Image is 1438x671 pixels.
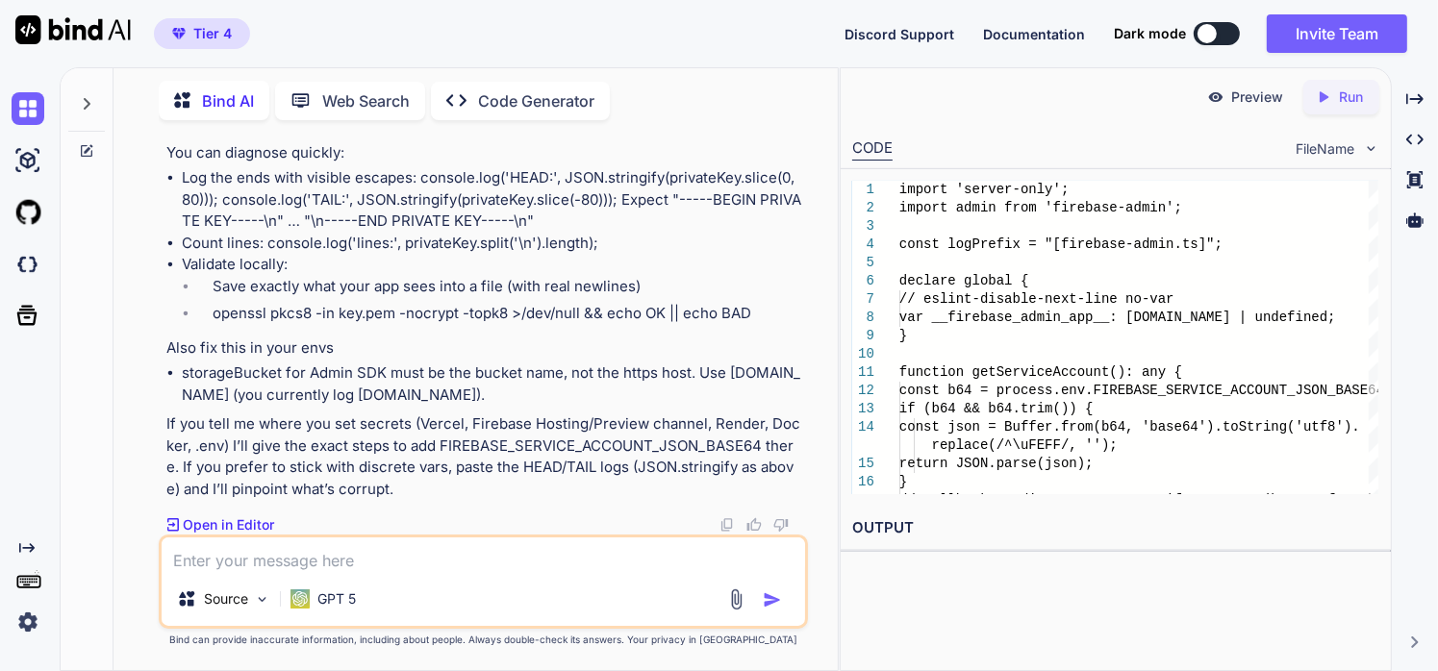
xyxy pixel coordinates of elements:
span: if (b64 && b64.trim()) { [899,401,1094,416]
div: 17 [852,491,874,509]
img: like [746,517,762,533]
p: You can diagnose quickly: [166,142,805,164]
li: storageBucket for Admin SDK must be the bucket name, not the https host. Use [DOMAIN_NAME] (you c... [182,362,805,406]
div: 13 [852,400,874,418]
p: Run [1340,87,1364,107]
span: Tier 4 [193,24,232,43]
div: 12 [852,382,874,400]
div: 16 [852,473,874,491]
button: Invite Team [1267,14,1407,53]
span: return JSON.parse(json); [899,456,1094,471]
span: fined; [1288,310,1336,325]
img: settings [12,606,44,638]
div: 11 [852,363,874,382]
p: Web Search [322,89,410,112]
div: 8 [852,309,874,327]
span: t prefer the [1288,492,1385,508]
span: Documentation [983,26,1085,42]
div: 6 [852,272,874,290]
div: 7 [852,290,874,309]
button: premiumTier 4 [154,18,250,49]
p: Code Generator [478,89,594,112]
li: Validate locally: [182,254,805,330]
div: 14 [852,418,874,436]
span: import admin from 'firebase-admin'; [899,200,1182,215]
img: icon [763,590,782,609]
li: Save exactly what your app sees into a file (with real newlines) [197,276,805,303]
img: chevron down [1363,140,1379,157]
li: Log the ends with visible escapes: console.log('HEAD:', JSON.stringify(privateKey.slice(0, 80)));... [182,167,805,233]
img: dislike [773,517,789,533]
p: GPT 5 [317,589,356,609]
span: // Fallback to discrete env vars if you must (bu [899,492,1287,508]
img: chat [12,92,44,125]
div: 5 [852,254,874,272]
div: 2 [852,199,874,217]
img: premium [172,28,186,39]
div: CODE [852,137,893,161]
img: copy [719,517,735,533]
img: darkCloudIdeIcon [12,248,44,281]
span: } [899,474,907,489]
span: const logPrefix = "[firebase-admin.ts]"; [899,236,1223,252]
div: 1 [852,181,874,199]
div: 9 [852,327,874,345]
div: 3 [852,217,874,236]
li: openssl pkcs8 -in key.pem -nocrypt -topk8 >/dev/null && echo OK || echo BAD [197,303,805,330]
img: githubLight [12,196,44,229]
button: Documentation [983,24,1085,44]
h2: OUTPUT [841,506,1390,551]
span: Dark mode [1114,24,1186,43]
img: Pick Models [254,591,270,608]
span: } [899,328,907,343]
span: function getServiceAccount(): any { [899,364,1182,380]
img: Bind AI [15,15,131,44]
span: _JSON_BASE64; [1288,383,1393,398]
img: attachment [725,588,747,610]
span: var __firebase_admin_app__: [DOMAIN_NAME] | unde [899,310,1287,325]
p: Bind can provide inaccurate information, including about people. Always double-check its answers.... [159,633,809,647]
span: declare global { [899,273,1028,288]
span: replace(/^\uFEFF/, ''); [932,437,1118,453]
p: Preview [1232,87,1284,107]
div: 4 [852,236,874,254]
p: Source [204,589,248,609]
img: preview [1207,88,1224,106]
img: GPT 5 [290,589,310,609]
div: 10 [852,345,874,363]
span: Discord Support [845,26,954,42]
p: Also fix this in your envs [166,337,805,360]
span: const b64 = process.env.FIREBASE_SERVICE_ACCOUNT [899,383,1287,398]
div: 15 [852,455,874,473]
span: ng('utf8'). [1272,419,1360,435]
p: If you tell me where you set secrets (Vercel, Firebase Hosting/Preview channel, Render, Docker, .... [166,413,805,500]
li: Count lines: console.log('lines:', privateKey.split('\n').length); [182,233,805,255]
span: // eslint-disable-next-line no-var [899,291,1174,307]
p: Open in Editor [183,515,274,534]
span: FileName [1297,139,1355,159]
button: Discord Support [845,24,954,44]
p: Bind AI [202,89,254,112]
span: import 'server-only'; [899,182,1069,197]
img: ai-studio [12,144,44,177]
span: const json = Buffer.from(b64, 'base64').toStri [899,419,1271,435]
